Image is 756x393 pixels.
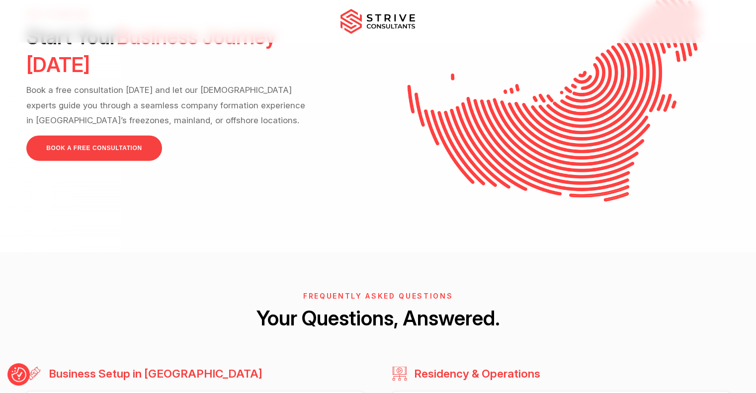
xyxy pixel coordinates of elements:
a: BOOK A FREE CONSULTATION [26,136,162,161]
button: Consent Preferences [11,367,26,382]
p: Book a free consultation [DATE] and let our [DEMOGRAPHIC_DATA] experts guide you through a seamle... [26,82,308,128]
h3: Residency & Operations [409,366,540,382]
img: Revisit consent button [11,367,26,382]
h3: Business Setup in [GEOGRAPHIC_DATA] [44,366,262,382]
span: Business Journey [DATE] [26,24,276,77]
h2: Start Your [26,23,308,79]
img: main-logo.svg [340,9,415,34]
